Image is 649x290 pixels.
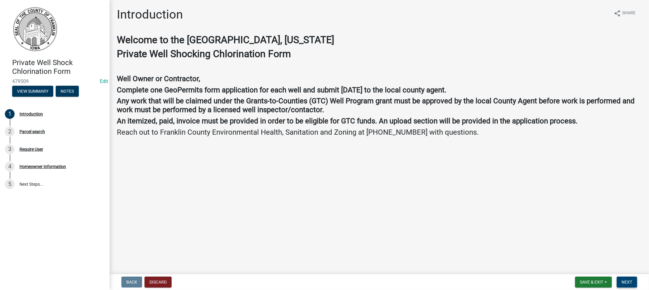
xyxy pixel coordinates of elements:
[5,179,15,189] div: 5
[5,127,15,136] div: 2
[5,109,15,119] div: 1
[19,129,45,134] div: Parcel search
[117,97,635,114] strong: Any work that will be claimed under the Grants-to-Counties (GTC) Well Program grant must be appro...
[117,86,446,94] strong: Complete one GeoPermits form application for each well and submit [DATE] to the local county agent.
[19,112,43,116] div: Introduction
[19,147,43,151] div: Require User
[617,277,637,288] button: Next
[5,162,15,171] div: 4
[12,89,53,94] wm-modal-confirm: Summary
[5,144,15,154] div: 3
[117,34,334,46] strong: Welcome to the [GEOGRAPHIC_DATA], [US_STATE]
[100,78,108,84] wm-modal-confirm: Edit Application Number
[12,6,58,52] img: Franklin County, Iowa
[12,58,105,76] h4: Private Well Shock Chlorination Form
[614,10,621,17] i: share
[117,74,200,83] strong: Well Owner or Contractor,
[56,89,79,94] wm-modal-confirm: Notes
[117,48,291,60] strong: Private Well Shocking Chlorination Form
[126,280,137,285] span: Back
[121,277,142,288] button: Back
[145,277,172,288] button: Discard
[575,277,612,288] button: Save & Exit
[117,117,577,125] strong: An itemized, paid, invoice must be provided in order to be eligible for GTC funds. An upload sect...
[19,164,66,169] div: Homeowner Information
[580,280,603,285] span: Save & Exit
[12,78,97,84] span: 479509
[117,7,183,22] h1: Introduction
[622,280,632,285] span: Next
[12,86,53,97] button: View Summary
[56,86,79,97] button: Notes
[117,128,642,137] h4: Reach out to Franklin County Environmental Health, Sanitation and Zoning at [PHONE_NUMBER] with q...
[622,10,636,17] span: Share
[609,7,640,19] button: shareShare
[100,78,108,84] a: Edit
